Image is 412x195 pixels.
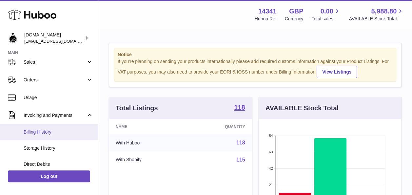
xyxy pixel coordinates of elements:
text: 63 [269,150,273,154]
a: 118 [236,140,245,145]
th: Name [109,119,186,134]
span: Total sales [311,16,341,22]
span: Sales [24,59,86,65]
strong: 118 [234,104,245,111]
span: 0.00 [321,7,333,16]
span: Direct Debits [24,161,93,167]
a: Log out [8,170,90,182]
div: [DOMAIN_NAME] [24,32,83,44]
text: 21 [269,183,273,187]
span: Billing History [24,129,93,135]
span: Orders [24,77,86,83]
text: 42 [269,166,273,170]
td: With Huboo [109,134,186,151]
h3: Total Listings [116,104,158,113]
strong: GBP [289,7,303,16]
a: View Listings [317,66,357,78]
img: internalAdmin-14341@internal.huboo.com [8,33,18,43]
th: Quantity [186,119,251,134]
div: Huboo Ref [255,16,277,22]
a: 115 [236,157,245,162]
div: If you're planning on sending your products internationally please add required customs informati... [118,58,393,78]
span: AVAILABLE Stock Total [349,16,404,22]
a: 5,988.80 AVAILABLE Stock Total [349,7,404,22]
span: Storage History [24,145,93,151]
span: [EMAIL_ADDRESS][DOMAIN_NAME] [24,38,96,44]
text: 84 [269,134,273,138]
h3: AVAILABLE Stock Total [265,104,339,113]
a: 118 [234,104,245,112]
strong: 14341 [258,7,277,16]
div: Currency [285,16,304,22]
strong: Notice [118,52,393,58]
a: 0.00 Total sales [311,7,341,22]
span: 5,988.80 [371,7,397,16]
span: Usage [24,95,93,101]
span: Invoicing and Payments [24,112,86,119]
td: With Shopify [109,151,186,168]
